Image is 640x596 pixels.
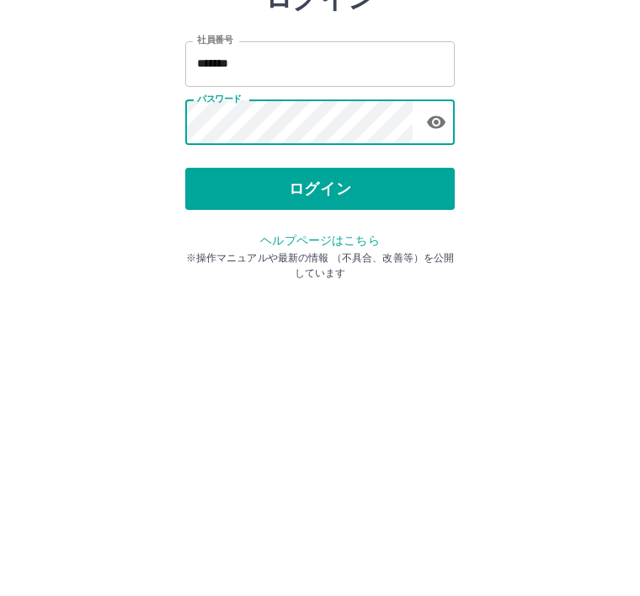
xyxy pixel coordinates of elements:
[185,292,455,334] button: ログイン
[197,158,232,170] label: 社員番号
[185,374,455,405] p: ※操作マニュアルや最新の情報 （不具合、改善等）を公開しています
[260,357,379,371] a: ヘルプページはこちら
[265,106,376,138] h2: ログイン
[197,217,242,229] label: パスワード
